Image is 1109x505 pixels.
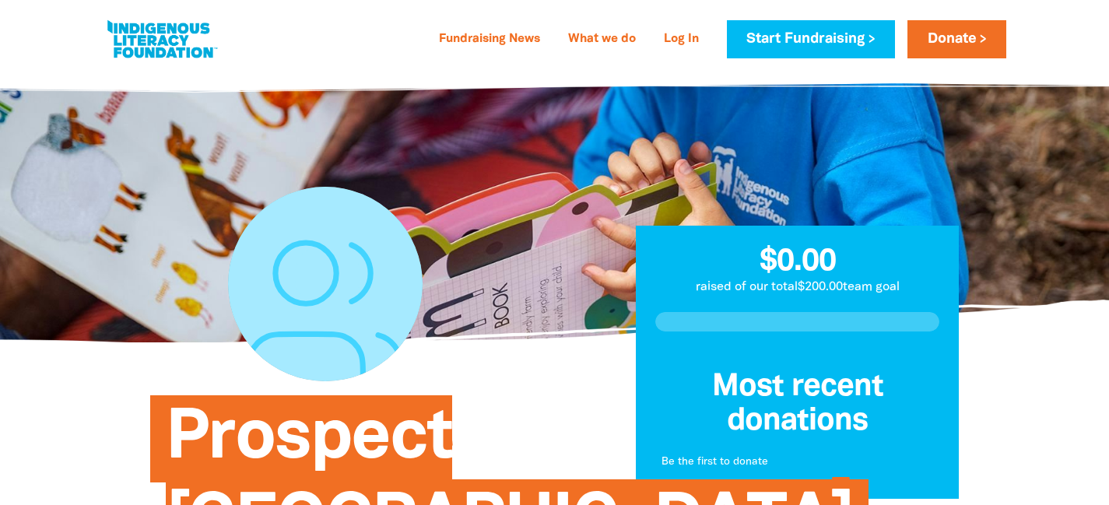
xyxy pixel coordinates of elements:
[655,445,940,479] div: Paginated content
[907,20,1005,58] a: Donate
[655,370,940,479] div: Donation stream
[655,27,708,52] a: Log In
[559,27,645,52] a: What we do
[430,27,549,52] a: Fundraising News
[760,247,836,276] span: $0.00
[662,454,934,470] p: Be the first to donate
[636,278,960,296] p: raised of our total $200.00 team goal
[655,370,940,439] h3: Most recent donations
[727,20,895,58] a: Start Fundraising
